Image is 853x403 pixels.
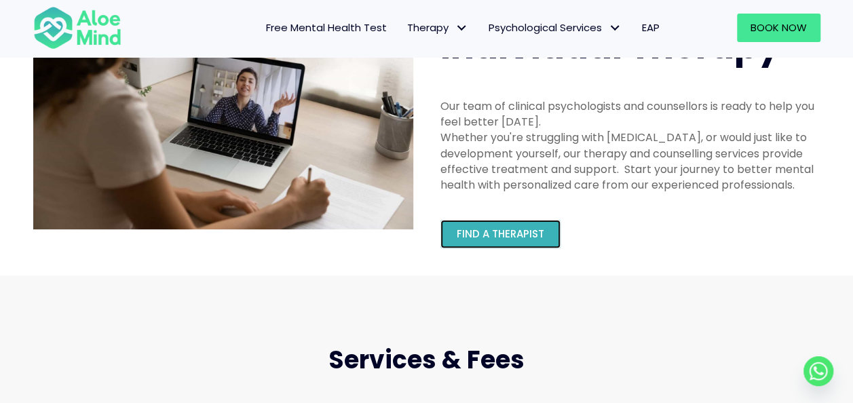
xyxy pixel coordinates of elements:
[328,343,525,377] span: Services & Fees
[440,130,820,193] div: Whether you're struggling with [MEDICAL_DATA], or would just like to development yourself, our th...
[803,356,833,386] a: Whatsapp
[407,20,468,35] span: Therapy
[33,22,413,229] img: Therapy online individual
[632,14,670,42] a: EAP
[256,14,397,42] a: Free Mental Health Test
[440,220,561,248] a: Find a therapist
[737,14,820,42] a: Book Now
[440,98,820,130] div: Our team of clinical psychologists and counsellors is ready to help you feel better [DATE].
[478,14,632,42] a: Psychological ServicesPsychological Services: submenu
[489,20,622,35] span: Psychological Services
[457,227,544,241] span: Find a therapist
[751,20,807,35] span: Book Now
[397,14,478,42] a: TherapyTherapy: submenu
[452,18,472,38] span: Therapy: submenu
[266,20,387,35] span: Free Mental Health Test
[139,14,670,42] nav: Menu
[605,18,625,38] span: Psychological Services: submenu
[642,20,660,35] span: EAP
[33,5,121,50] img: Aloe mind Logo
